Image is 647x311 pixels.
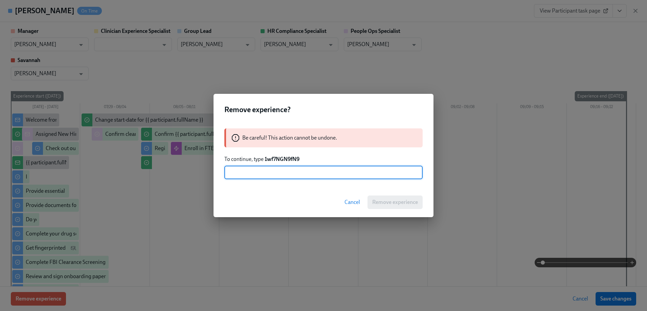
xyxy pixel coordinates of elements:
h2: Remove experience? [224,105,423,115]
strong: 1wf7NGN9fN9 [265,156,299,162]
p: To continue, type [224,155,423,163]
span: Cancel [344,199,360,206]
p: Be careful! This action cannot be undone. [242,134,337,142]
button: Cancel [340,195,365,209]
